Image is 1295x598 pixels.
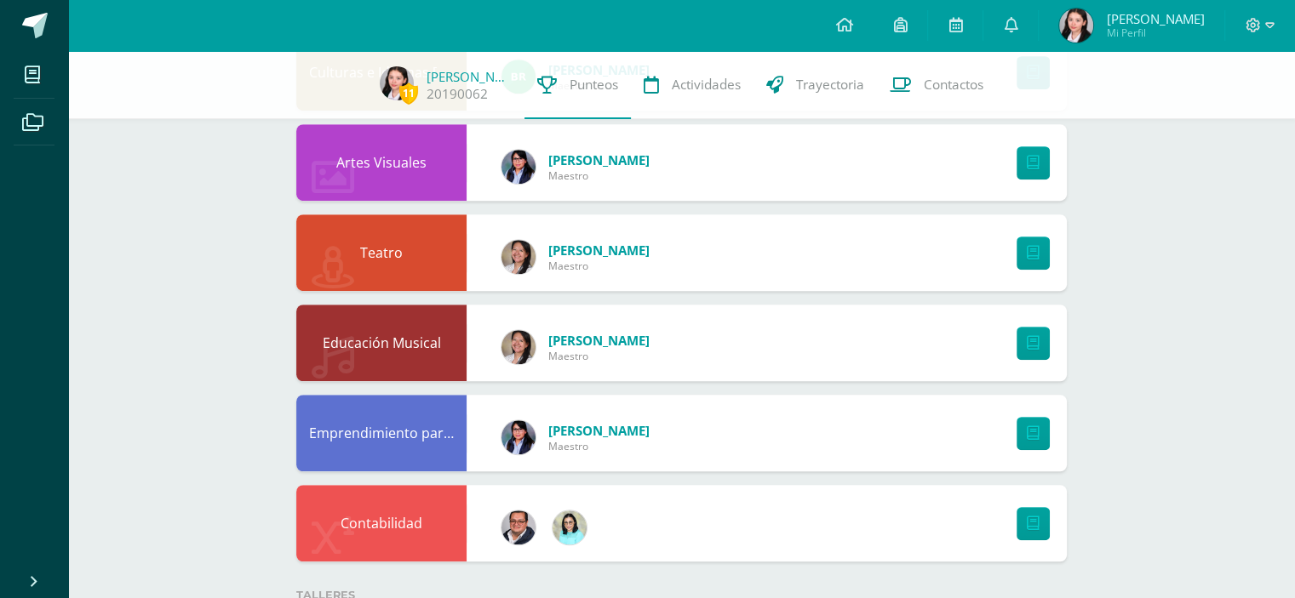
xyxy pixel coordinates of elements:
[548,349,650,363] span: Maestro
[631,51,754,119] a: Actividades
[296,214,467,291] div: Teatro
[501,510,536,544] img: 384b1a00fd073b771aca96a60efb2c16.png
[754,51,877,119] a: Trayectoria
[1106,26,1204,40] span: Mi Perfil
[501,240,536,274] img: f9deca131185d62282bea75d86c7ba94.png
[548,168,650,183] span: Maestro
[877,51,996,119] a: Contactos
[796,76,864,94] span: Trayectoria
[548,151,650,168] a: [PERSON_NAME]
[427,85,488,103] a: 20190062
[672,76,741,94] span: Actividades
[548,332,650,349] a: [PERSON_NAME]
[570,76,618,94] span: Punteos
[501,420,536,454] img: efabbe6d3e7bdd39e6915a89866cd72f.png
[548,242,650,259] a: [PERSON_NAME]
[1106,10,1204,27] span: [PERSON_NAME]
[924,76,983,94] span: Contactos
[296,124,467,201] div: Artes Visuales
[524,51,631,119] a: Punteos
[501,150,536,184] img: efabbe6d3e7bdd39e6915a89866cd72f.png
[296,485,467,561] div: Contabilidad
[548,439,650,453] span: Maestro
[296,395,467,471] div: Emprendimiento para la Productividad
[501,330,536,364] img: f9deca131185d62282bea75d86c7ba94.png
[548,259,650,273] span: Maestro
[380,66,414,100] img: aeced7fb721702dc989cb3cf6ce3eb3c.png
[296,305,467,381] div: Educación Musical
[399,83,418,104] span: 11
[553,510,587,544] img: 5381638be7d76c8fe8f8ceb618839e9e.png
[427,68,512,85] a: [PERSON_NAME]
[548,422,650,439] a: [PERSON_NAME]
[1059,9,1093,43] img: aeced7fb721702dc989cb3cf6ce3eb3c.png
